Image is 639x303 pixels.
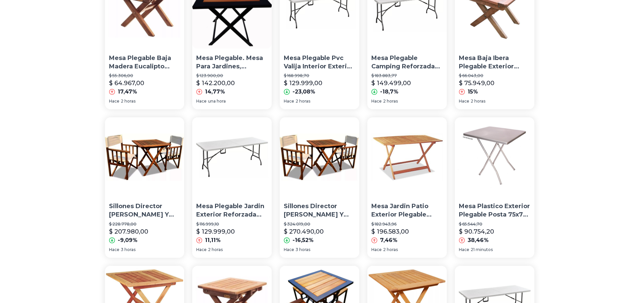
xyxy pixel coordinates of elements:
[121,247,136,252] span: 3 horas
[118,88,137,96] p: 17,47%
[284,73,355,78] p: $ 168.998,70
[383,99,398,104] span: 2 horas
[459,227,494,236] p: $ 90.754,20
[296,99,310,104] span: 2 horas
[284,78,322,88] p: $ 129.999,00
[367,117,447,257] a: Mesa Jardin Patio Exterior Plegable Madera Eucaliptus 6 PersMesa Jardin Patio Exterior Plegable M...
[459,78,494,88] p: $ 75.949,00
[455,117,534,197] img: Mesa Plastico Exterior Plegable Posta 75x75 Jardin Balcon
[371,78,411,88] p: $ 149.499,00
[192,117,272,257] a: Mesa Plegable Jardin Exterior Reforzada Premium Camping FreeMesa Plegable Jardin Exterior Reforza...
[459,99,469,104] span: Hace
[280,117,359,197] img: Sillones Director Madera Y Mesa Plegables Fábrica Exterior Bar Jardin
[284,202,355,219] p: Sillones Director [PERSON_NAME] Y Mesa Plegables Fábrica Exterior Bar Jardin
[105,117,184,197] img: Sillones Director Madera Y Mesa Plegables Fábrica Exterior Bar Jardin
[109,227,148,236] p: $ 207.980,00
[284,99,294,104] span: Hace
[468,236,489,244] p: 38,46%
[280,117,359,257] a: Sillones Director Madera Y Mesa Plegables Fábrica Exterior Bar JardinSillones Director [PERSON_NA...
[292,236,314,244] p: -16,52%
[196,222,268,227] p: $ 116.999,10
[296,247,310,252] span: 3 horas
[455,117,534,257] a: Mesa Plastico Exterior Plegable Posta 75x75 Jardin Balcon Mesa Plastico Exterior Plegable Posta 7...
[109,247,119,252] span: Hace
[196,54,268,71] p: Mesa Plegable. Mesa Para Jardines, Exteriores Y Bares
[459,54,530,71] p: Mesa Baja Ibera Plegable Exterior Jardín Balcon Madera
[109,202,180,219] p: Sillones Director [PERSON_NAME] Y Mesa Plegables Fábrica Exterior Bar Jardin
[121,99,136,104] span: 2 horas
[208,247,223,252] span: 2 horas
[205,88,225,96] p: 14,77%
[471,247,493,252] span: 21 minutos
[192,117,272,197] img: Mesa Plegable Jardin Exterior Reforzada Premium Camping Free
[284,227,324,236] p: $ 270.490,00
[371,99,382,104] span: Hace
[367,117,447,197] img: Mesa Jardin Patio Exterior Plegable Madera Eucaliptus 6 Pers
[371,202,443,219] p: Mesa Jardin Patio Exterior Plegable Madera Eucaliptus 6 Pers
[196,73,268,78] p: $ 123.900,00
[371,247,382,252] span: Hace
[371,73,443,78] p: $ 183.883,77
[371,227,409,236] p: $ 196.583,00
[284,54,355,71] p: Mesa Plegable Pvc Valija Interior Exterior Camping Jardin Balcon Base [PERSON_NAME]
[284,222,355,227] p: $ 324.019,00
[109,54,180,71] p: Mesa Plegable Baja Madera Eucalipto 40x40 Jardin Exterior
[208,99,226,104] span: una hora
[459,202,530,219] p: Mesa Plastico Exterior Plegable Posta 75x75 Jardin Balcon
[383,247,398,252] span: 2 horas
[471,99,485,104] span: 2 horas
[371,54,443,71] p: Mesa Plegable Camping Reforzada Valija Interior Exterior Jardin 180 Netdecompras
[109,222,180,227] p: $ 228.778,00
[371,222,443,227] p: $ 182.943,96
[205,236,221,244] p: 11,11%
[292,88,315,96] p: -23,08%
[109,99,119,104] span: Hace
[196,247,207,252] span: Hace
[196,227,235,236] p: $ 129.999,00
[196,99,207,104] span: Hace
[459,73,530,78] p: $ 66.043,00
[118,236,138,244] p: -9,09%
[105,117,184,257] a: Sillones Director Madera Y Mesa Plegables Fábrica Exterior Bar JardinSillones Director [PERSON_NA...
[468,88,478,96] p: 15%
[109,73,180,78] p: $ 55.306,00
[459,247,469,252] span: Hace
[196,78,235,88] p: $ 142.200,00
[380,236,397,244] p: 7,46%
[196,202,268,219] p: Mesa Plegable Jardin Exterior Reforzada Premium Camping Free
[459,222,530,227] p: $ 65.544,70
[284,247,294,252] span: Hace
[109,78,144,88] p: $ 64.967,00
[380,88,398,96] p: -18,7%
